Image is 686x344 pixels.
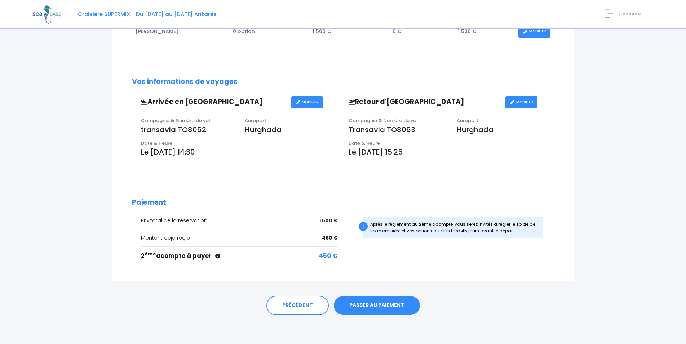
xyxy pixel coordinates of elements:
span: Aéroport [245,117,266,124]
a: MODIFIER [291,96,323,109]
span: 450 € [319,251,338,261]
h3: Retour d'[GEOGRAPHIC_DATA] [343,98,505,106]
a: MODIFIER [518,25,550,38]
td: 0 € [389,22,454,41]
sup: ème [145,251,156,257]
span: Déconnexion [617,10,649,17]
p: transavia TO8062 [141,124,234,135]
td: [PERSON_NAME] [132,22,229,41]
p: Hurghada [245,124,338,135]
div: Prix total de la réservation [141,217,338,224]
a: PRÉCÉDENT [266,296,329,315]
div: 2 acompte à payer [141,251,338,261]
span: 450 € [322,234,338,242]
p: Transavia TO8063 [349,124,446,135]
span: 0 option [233,28,255,35]
td: 1 500 € [454,22,515,41]
span: Aéroport [457,117,478,124]
p: Le [DATE] 15:25 [349,147,554,157]
span: Compagnie & Numéro de vol [141,117,210,124]
a: PASSER AU PAIEMENT [334,296,420,315]
span: Croisière SUPERMIX - Du [DATE] au [DATE] Antarès [78,10,217,18]
div: i [359,222,368,231]
a: MODIFIER [505,96,537,109]
span: Compagnie & Numéro de vol [349,117,418,124]
p: Le [DATE] 14:30 [141,147,338,157]
td: 1 500 € [309,22,389,41]
div: Montant déjà réglé [141,234,338,242]
h2: Vos informations de voyages [132,78,554,86]
h2: Paiement [132,198,554,207]
span: 1 500 € [319,217,338,224]
span: Date & Heure [349,140,380,147]
div: Après le règlement du 2ème acompte, vous serez invités à régler le solde de votre croisière et vo... [363,217,544,238]
span: Date & Heure [141,140,172,147]
h3: Arrivée en [GEOGRAPHIC_DATA] [136,98,291,106]
p: Hurghada [457,124,554,135]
